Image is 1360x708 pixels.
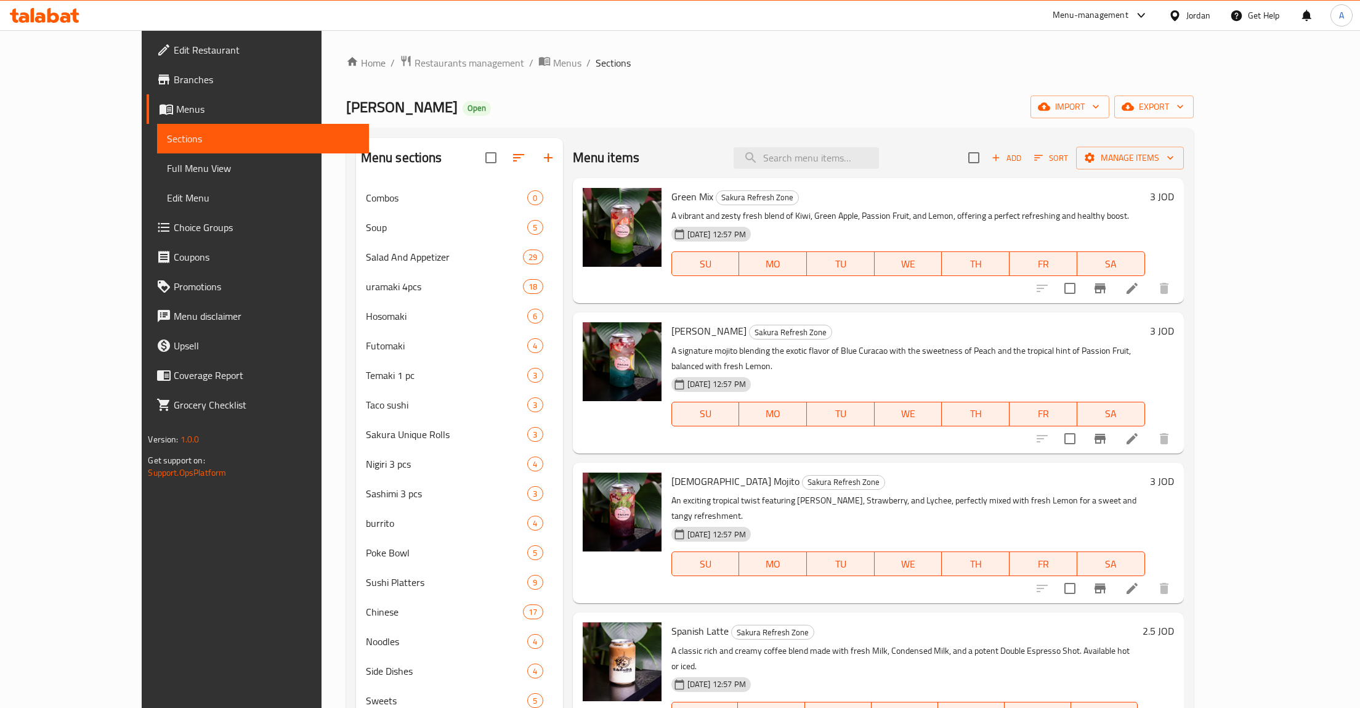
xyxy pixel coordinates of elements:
button: delete [1149,424,1179,454]
span: 9 [528,577,542,588]
span: Menus [176,102,359,116]
li: / [529,55,533,70]
a: Grocery Checklist [147,390,369,420]
div: items [523,604,543,619]
span: TU [812,405,870,423]
span: 4 [528,636,542,648]
div: items [523,250,543,264]
h2: Menu items [573,149,640,167]
span: Select section [961,145,987,171]
span: WE [880,555,937,573]
div: items [527,457,543,471]
div: items [527,368,543,383]
div: Soup5 [356,213,563,242]
span: MO [744,255,802,273]
span: Menu disclaimer [174,309,359,323]
span: Sections [596,55,631,70]
button: SU [671,402,740,426]
div: Salad And Appetizer29 [356,242,563,272]
div: Sakura Refresh Zone [802,475,885,490]
img: Asian Mojito [583,473,662,551]
span: 18 [524,281,542,293]
button: SA [1077,551,1145,576]
span: 3 [528,429,542,441]
span: SA [1082,405,1140,423]
span: TH [947,555,1005,573]
div: items [527,190,543,205]
button: Branch-specific-item [1085,574,1115,603]
div: Sakura Refresh Zone [731,625,814,640]
span: Coverage Report [174,368,359,383]
span: Restaurants management [415,55,524,70]
span: Add item [987,149,1026,168]
div: Futomaki4 [356,331,563,360]
a: Coverage Report [147,360,369,390]
span: MO [744,555,802,573]
div: uramaki 4pcs [366,279,524,294]
li: / [586,55,591,70]
span: 5 [528,222,542,234]
span: Get support on: [148,452,204,468]
a: Edit Restaurant [147,35,369,65]
h6: 3 JOD [1150,322,1174,340]
span: burrito [366,516,528,531]
span: Sweets [366,693,528,708]
span: Sakura Refresh Zone [732,625,814,640]
span: [DATE] 12:57 PM [682,378,751,390]
a: Choice Groups [147,213,369,242]
span: FR [1014,255,1072,273]
span: 4 [528,665,542,677]
img: Sakura Mojito [583,322,662,401]
h2: Menu sections [361,149,442,167]
span: Combos [366,190,528,205]
span: Temaki 1 pc [366,368,528,383]
span: Taco sushi [366,397,528,412]
div: Combos0 [356,183,563,213]
span: Side Dishes [366,664,528,678]
span: FR [1014,555,1072,573]
button: SA [1077,251,1145,276]
button: TU [807,551,875,576]
span: Menus [553,55,581,70]
button: SU [671,551,740,576]
span: export [1124,99,1184,115]
button: Manage items [1076,147,1184,169]
div: items [527,516,543,531]
span: 3 [528,399,542,411]
span: 5 [528,547,542,559]
a: Edit menu item [1125,581,1139,596]
button: TU [807,251,875,276]
button: Add [987,149,1026,168]
button: WE [875,551,942,576]
span: [PERSON_NAME] [346,93,458,121]
div: Jordan [1186,9,1210,22]
a: Menu disclaimer [147,301,369,331]
span: 17 [524,606,542,618]
span: 5 [528,695,542,707]
a: Edit menu item [1125,281,1139,296]
div: Salad And Appetizer [366,250,524,264]
div: Sakura Refresh Zone [749,325,832,340]
span: Grocery Checklist [174,397,359,412]
span: TU [812,255,870,273]
div: Soup [366,220,528,235]
span: Promotions [174,279,359,294]
button: FR [1010,402,1077,426]
span: SU [677,255,735,273]
h6: 2.5 JOD [1143,622,1174,640]
button: Branch-specific-item [1085,274,1115,303]
span: 4 [528,458,542,470]
a: Sections [157,124,369,153]
span: Branches [174,72,359,87]
span: Select to update [1057,576,1083,601]
span: Edit Restaurant [174,43,359,57]
span: Sakura Refresh Zone [750,325,832,340]
span: 29 [524,251,542,263]
a: Edit Menu [157,183,369,213]
span: Select to update [1057,275,1083,301]
a: Restaurants management [400,55,524,71]
img: Spanish Latte [583,622,662,701]
div: items [527,575,543,590]
span: [DEMOGRAPHIC_DATA] Mojito [671,472,799,490]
